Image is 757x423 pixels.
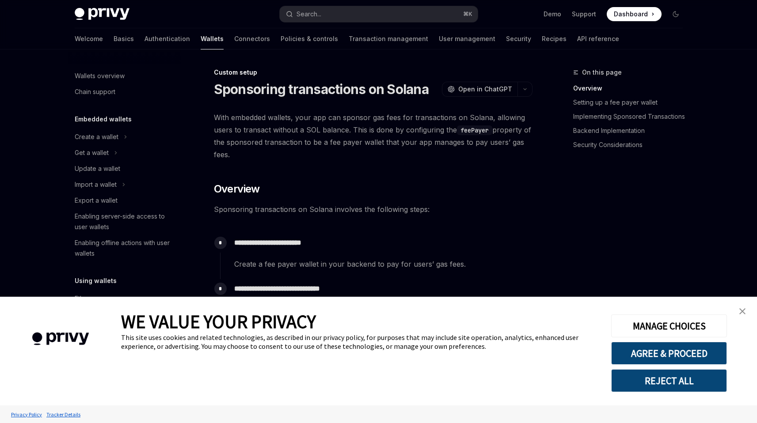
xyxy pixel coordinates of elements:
[114,28,134,49] a: Basics
[297,9,321,19] div: Search...
[75,132,118,142] div: Create a wallet
[214,68,533,77] div: Custom setup
[573,110,690,124] a: Implementing Sponsored Transactions
[75,71,125,81] div: Wallets overview
[201,28,224,49] a: Wallets
[544,10,561,19] a: Demo
[439,28,495,49] a: User management
[611,369,727,392] button: REJECT ALL
[234,258,532,270] span: Create a fee payer wallet in your backend to pay for users’ gas fees.
[13,320,108,358] img: company logo
[75,163,120,174] div: Update a wallet
[582,67,622,78] span: On this page
[75,147,109,158] div: Get a wallet
[68,208,181,235] a: Enabling server-side access to user wallets
[573,81,690,95] a: Overview
[75,211,175,232] div: Enabling server-side access to user wallets
[573,138,690,152] a: Security Considerations
[214,111,533,161] span: With embedded wallets, your app can sponsor gas fees for transactions on Solana, allowing users t...
[614,10,648,19] span: Dashboard
[75,179,117,190] div: Import a wallet
[121,333,598,351] div: This site uses cookies and related technologies, as described in our privacy policy, for purposes...
[75,114,132,125] h5: Embedded wallets
[457,125,492,135] code: feePayer
[68,68,181,84] a: Wallets overview
[68,193,181,208] a: Export a wallet
[734,302,751,320] a: close banner
[611,314,727,337] button: MANAGE CHOICES
[573,95,690,110] a: Setting up a fee payer wallet
[75,195,118,206] div: Export a wallet
[214,203,533,215] span: Sponsoring transactions on Solana involves the following steps:
[669,7,683,21] button: Toggle dark mode
[573,124,690,138] a: Backend Implementation
[506,28,531,49] a: Security
[68,161,181,177] a: Update a wallet
[75,238,175,259] div: Enabling offline actions with user wallets
[9,407,44,422] a: Privacy Policy
[739,308,746,314] img: close banner
[214,81,429,97] h1: Sponsoring transactions on Solana
[280,6,478,22] button: Search...⌘K
[121,310,316,333] span: WE VALUE YOUR PRIVACY
[234,28,270,49] a: Connectors
[577,28,619,49] a: API reference
[44,407,83,422] a: Tracker Details
[281,28,338,49] a: Policies & controls
[75,8,129,20] img: dark logo
[572,10,596,19] a: Support
[607,7,662,21] a: Dashboard
[145,28,190,49] a: Authentication
[611,342,727,365] button: AGREE & PROCEED
[68,84,181,100] a: Chain support
[349,28,428,49] a: Transaction management
[75,276,117,286] h5: Using wallets
[75,293,102,304] div: Ethereum
[542,28,567,49] a: Recipes
[214,182,260,196] span: Overview
[68,235,181,261] a: Enabling offline actions with user wallets
[463,11,472,18] span: ⌘ K
[458,85,512,94] span: Open in ChatGPT
[75,28,103,49] a: Welcome
[442,82,517,97] button: Open in ChatGPT
[75,87,115,97] div: Chain support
